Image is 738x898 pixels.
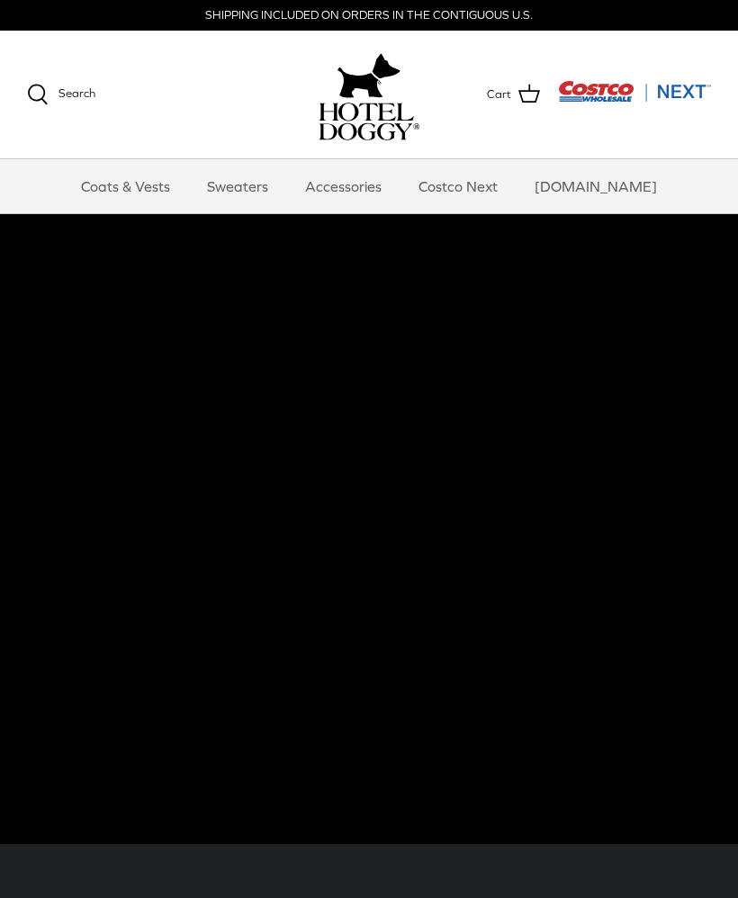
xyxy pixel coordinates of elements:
[337,49,400,103] img: hoteldoggy.com
[319,103,419,140] img: hoteldoggycom
[58,86,95,100] span: Search
[27,84,95,105] a: Search
[518,159,673,213] a: [DOMAIN_NAME]
[487,85,511,104] span: Cart
[289,159,398,213] a: Accessories
[487,83,540,106] a: Cart
[191,159,284,213] a: Sweaters
[558,92,711,105] a: Visit Costco Next
[402,159,514,213] a: Costco Next
[65,159,186,213] a: Coats & Vests
[558,80,711,103] img: Costco Next
[319,49,419,140] a: hoteldoggy.com hoteldoggycom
